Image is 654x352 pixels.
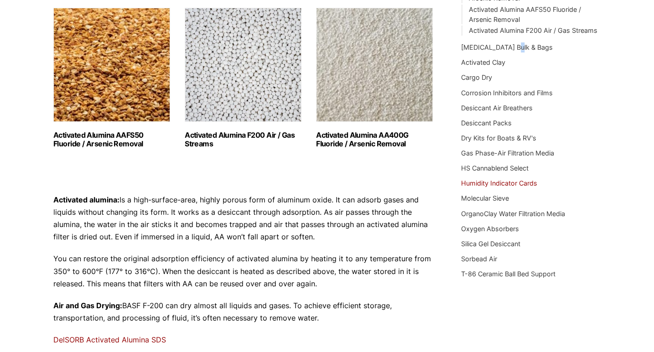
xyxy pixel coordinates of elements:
[53,253,434,290] p: You can restore the original adsorption efficiency of activated alumina by heating it to any temp...
[469,26,597,34] a: Activated Alumina F200 Air / Gas Streams
[316,8,433,148] a: Visit product category Activated Alumina AA400G Fluoride / Arsenic Removal
[461,194,509,202] a: Molecular Sieve
[461,73,492,81] a: Cargo Dry
[461,210,565,217] a: OrganoClay Water Filtration Media
[53,131,170,148] h2: Activated Alumina AAFS50 Fluoride / Arsenic Removal
[185,131,301,148] h2: Activated Alumina F200 Air / Gas Streams
[461,255,497,263] a: Sorbead Air
[461,179,537,187] a: Humidity Indicator Cards
[461,43,553,51] a: [MEDICAL_DATA] Bulk & Bags
[461,104,533,112] a: Desiccant Air Breathers
[53,300,434,324] p: BASF F-200 can dry almost all liquids and gases. To achieve efficient storage, transportation, an...
[316,131,433,148] h2: Activated Alumina AA400G Fluoride / Arsenic Removal
[461,270,555,278] a: T-86 Ceramic Ball Bed Support
[461,89,553,97] a: Corrosion Inhibitors and Films
[185,8,301,122] img: Activated Alumina F200 Air / Gas Streams
[185,8,301,148] a: Visit product category Activated Alumina F200 Air / Gas Streams
[53,8,170,148] a: Visit product category Activated Alumina AAFS50 Fluoride / Arsenic Removal
[461,149,554,157] a: Gas Phase-Air Filtration Media
[53,301,122,310] strong: Air and Gas Drying:
[316,8,433,122] img: Activated Alumina AA400G Fluoride / Arsenic Removal
[53,194,434,243] p: Is a high-surface-area, highly porous form of aluminum oxide. It can adsorb gases and liquids wit...
[53,8,170,122] img: Activated Alumina AAFS50 Fluoride / Arsenic Removal
[461,225,519,233] a: Oxygen Absorbers
[461,58,505,66] a: Activated Clay
[461,164,529,172] a: HS Cannablend Select
[53,195,119,204] strong: Activated alumina:
[469,5,581,23] a: Activated Alumina AAFS50 Fluoride / Arsenic Removal
[461,119,512,127] a: Desiccant Packs
[461,240,520,248] a: Silica Gel Desiccant
[461,134,536,142] a: Dry Kits for Boats & RV's
[53,335,166,344] a: DelSORB Activated Alumina SDS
